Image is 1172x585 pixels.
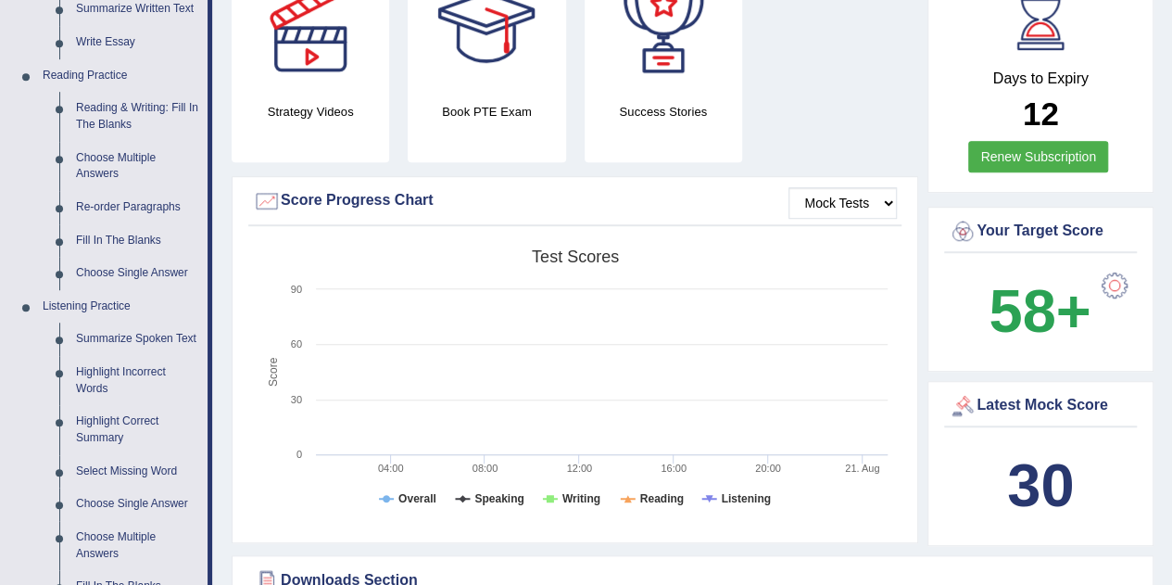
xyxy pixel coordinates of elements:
[68,92,208,141] a: Reading & Writing: Fill In The Blanks
[232,102,389,121] h4: Strategy Videos
[566,463,592,474] text: 12:00
[398,492,436,505] tspan: Overall
[253,187,897,215] div: Score Progress Chart
[68,405,208,454] a: Highlight Correct Summary
[989,277,1090,345] b: 58+
[68,323,208,356] a: Summarize Spoken Text
[532,248,619,266] tspan: Test scores
[755,463,781,474] text: 20:00
[378,463,404,474] text: 04:00
[291,284,302,295] text: 90
[1007,451,1074,519] b: 30
[68,224,208,258] a: Fill In The Blanks
[474,492,523,505] tspan: Speaking
[68,521,208,570] a: Choose Multiple Answers
[68,488,208,521] a: Choose Single Answer
[267,357,280,387] tspan: Score
[34,59,208,93] a: Reading Practice
[68,455,208,489] a: Select Missing Word
[291,338,302,350] text: 60
[68,257,208,290] a: Choose Single Answer
[640,492,684,505] tspan: Reading
[1023,95,1059,132] b: 12
[949,218,1132,246] div: Your Target Score
[296,449,302,460] text: 0
[661,463,687,474] text: 16:00
[68,191,208,224] a: Re-order Paragraphs
[68,356,208,405] a: Highlight Incorrect Words
[949,70,1132,87] h4: Days to Expiry
[408,102,565,121] h4: Book PTE Exam
[68,26,208,59] a: Write Essay
[34,290,208,324] a: Listening Practice
[968,141,1108,172] a: Renew Subscription
[722,492,771,505] tspan: Listening
[473,463,498,474] text: 08:00
[845,463,879,474] tspan: 21. Aug
[68,142,208,191] a: Choose Multiple Answers
[949,392,1132,420] div: Latest Mock Score
[291,394,302,405] text: 30
[585,102,742,121] h4: Success Stories
[562,492,600,505] tspan: Writing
